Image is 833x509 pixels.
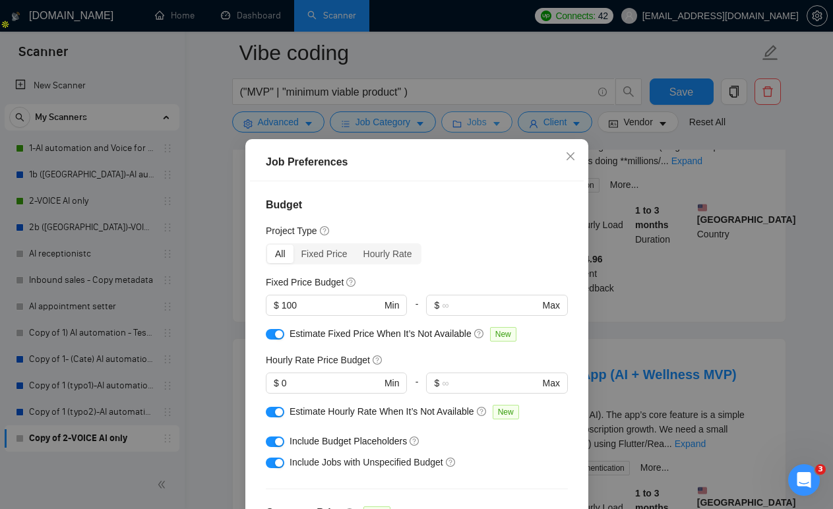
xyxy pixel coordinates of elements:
img: Apollo [1,20,10,29]
h5: Project Type [266,224,317,238]
span: Include Budget Placeholders [290,436,407,446]
span: Estimate Hourly Rate When It’s Not Available [290,406,474,417]
span: Min [384,298,399,313]
div: - [407,373,426,404]
span: Estimate Fixed Price When It’s Not Available [290,328,472,339]
input: 0 [281,376,381,390]
span: $ [434,376,439,390]
span: Max [542,298,559,313]
span: question-circle [474,328,484,339]
div: - [407,295,426,326]
span: Include Jobs with Unspecified Budget [290,457,443,467]
span: question-circle [372,355,383,365]
h5: Hourly Rate Price Budget [266,353,370,367]
span: question-circle [476,406,487,417]
span: $ [434,298,439,313]
span: question-circle [319,225,330,236]
span: question-circle [410,436,420,446]
span: 3 [815,464,826,475]
span: Max [542,376,559,390]
span: New [489,327,516,342]
input: 0 [281,298,381,313]
button: Close [553,139,588,175]
div: Job Preferences [266,154,568,170]
span: $ [274,376,279,390]
div: All [267,245,293,263]
input: ∞ [442,298,540,313]
iframe: Intercom live chat [788,464,820,496]
span: New [492,405,518,419]
div: Fixed Price [293,245,355,263]
div: Hourly Rate [355,245,419,263]
span: question-circle [346,277,357,287]
span: question-circle [445,457,456,467]
span: close [565,151,576,162]
h5: Fixed Price Budget [266,275,344,289]
h4: Budget [266,197,568,213]
span: Min [384,376,399,390]
input: ∞ [442,376,540,390]
span: $ [274,298,279,313]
